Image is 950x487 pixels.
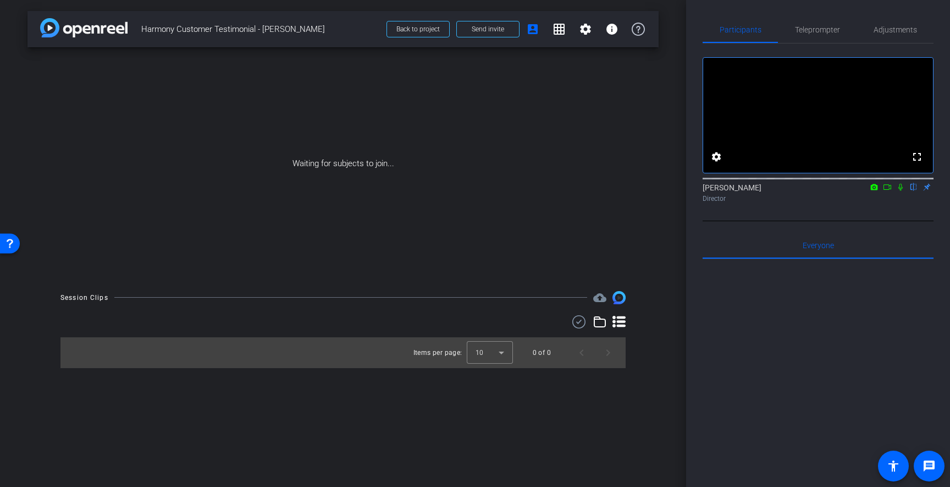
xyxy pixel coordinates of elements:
button: Back to project [386,21,450,37]
span: Back to project [396,25,440,33]
img: app-logo [40,18,128,37]
mat-icon: settings [710,150,723,163]
div: [PERSON_NAME] [703,182,934,204]
mat-icon: cloud_upload [593,291,606,304]
button: Next page [595,340,621,366]
span: Send invite [472,25,504,34]
span: Teleprompter [795,26,840,34]
button: Previous page [568,340,595,366]
mat-icon: fullscreen [910,150,924,163]
span: Adjustments [874,26,917,34]
mat-icon: grid_on [553,23,566,36]
button: Send invite [456,21,520,37]
mat-icon: info [605,23,618,36]
div: Director [703,194,934,204]
mat-icon: message [923,459,936,473]
mat-icon: flip [907,182,920,191]
div: Items per page: [413,347,462,358]
span: Harmony Customer Testimonial - [PERSON_NAME] [141,18,380,40]
div: Waiting for subjects to join... [27,47,659,280]
mat-icon: settings [579,23,592,36]
div: 0 of 0 [533,347,551,358]
span: Destinations for your clips [593,291,606,304]
span: Participants [720,26,761,34]
mat-icon: account_box [526,23,539,36]
div: Session Clips [60,292,108,303]
img: Session clips [612,291,626,304]
span: Everyone [803,242,834,249]
mat-icon: accessibility [887,459,900,473]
